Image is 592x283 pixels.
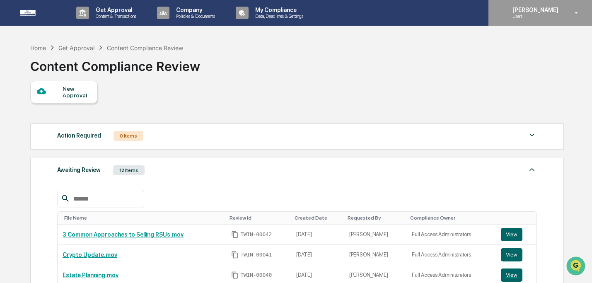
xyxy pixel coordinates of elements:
td: [DATE] [291,245,344,265]
div: We're offline, we'll be back soon [28,72,108,78]
td: [PERSON_NAME] [344,245,407,265]
p: [PERSON_NAME] [506,7,563,13]
div: 🔎 [8,121,15,128]
span: Copy Id [231,251,239,259]
a: View [501,228,532,241]
span: Attestations [68,104,103,113]
div: Home [30,44,46,51]
img: caret [527,164,537,174]
div: Content Compliance Review [30,52,200,74]
a: View [501,268,532,282]
span: Copy Id [231,231,239,238]
img: caret [527,130,537,140]
span: Pylon [82,140,100,147]
a: Powered byPylon [58,140,100,147]
p: Get Approval [89,7,140,13]
img: logo [20,10,60,16]
button: Start new chat [141,66,151,76]
div: 🗄️ [60,105,67,112]
div: Get Approval [58,44,94,51]
span: TWIN-00042 [240,231,272,238]
div: Toggle SortBy [410,215,492,221]
div: Awaiting Review [57,164,101,175]
p: Policies & Documents [169,13,219,19]
p: Company [169,7,219,13]
span: TWIN-00040 [240,272,272,278]
a: View [501,248,532,261]
p: How can we help? [8,17,151,31]
a: 🗄️Attestations [57,101,106,116]
td: [DATE] [291,225,344,245]
div: Toggle SortBy [348,215,404,221]
div: Content Compliance Review [107,44,183,51]
a: 🖐️Preclearance [5,101,57,116]
div: New Approval [63,85,90,99]
div: Toggle SortBy [64,215,223,221]
div: 🖐️ [8,105,15,112]
p: Users [506,13,563,19]
button: View [501,248,522,261]
td: Full Access Administrators [407,225,495,245]
a: 3 Common Approaches to Selling RSUs.mov [63,231,184,238]
div: Start new chat [28,63,136,72]
div: Toggle SortBy [230,215,288,221]
div: 12 Items [113,165,145,175]
p: Data, Deadlines & Settings [249,13,307,19]
div: Toggle SortBy [295,215,341,221]
div: Toggle SortBy [503,215,533,221]
p: Content & Transactions [89,13,140,19]
button: View [501,228,522,241]
span: Copy Id [231,271,239,279]
a: Estate Planning.mov [63,272,118,278]
span: Data Lookup [17,120,52,128]
a: 🔎Data Lookup [5,117,56,132]
div: Action Required [57,130,101,141]
iframe: Open customer support [565,256,588,278]
p: My Compliance [249,7,307,13]
span: Preclearance [17,104,53,113]
div: 0 Items [114,131,143,141]
img: 1746055101610-c473b297-6a78-478c-a979-82029cc54cd1 [8,63,23,78]
a: Crypto Update.mov [63,252,117,258]
td: Full Access Administrators [407,245,495,265]
button: View [501,268,522,282]
span: TWIN-00041 [240,252,272,258]
td: [PERSON_NAME] [344,225,407,245]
